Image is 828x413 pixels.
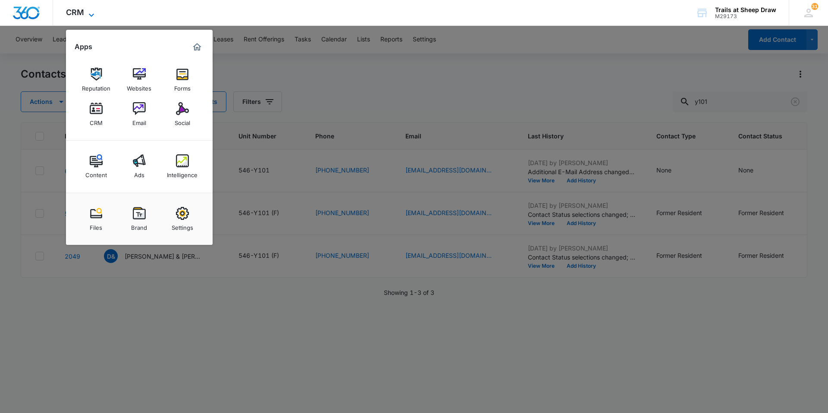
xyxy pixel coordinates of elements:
[811,3,818,10] span: 31
[80,203,113,235] a: Files
[190,40,204,54] a: Marketing 360® Dashboard
[80,63,113,96] a: Reputation
[715,6,776,13] div: account name
[123,63,156,96] a: Websites
[85,167,107,178] div: Content
[131,220,147,231] div: Brand
[166,63,199,96] a: Forms
[80,98,113,131] a: CRM
[80,150,113,183] a: Content
[166,203,199,235] a: Settings
[82,81,110,92] div: Reputation
[166,98,199,131] a: Social
[172,220,193,231] div: Settings
[123,203,156,235] a: Brand
[811,3,818,10] div: notifications count
[123,150,156,183] a: Ads
[90,115,103,126] div: CRM
[90,220,102,231] div: Files
[134,167,144,178] div: Ads
[132,115,146,126] div: Email
[166,150,199,183] a: Intelligence
[123,98,156,131] a: Email
[127,81,151,92] div: Websites
[174,81,191,92] div: Forms
[167,167,198,178] div: Intelligence
[175,115,190,126] div: Social
[75,43,92,51] h2: Apps
[715,13,776,19] div: account id
[66,8,84,17] span: CRM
